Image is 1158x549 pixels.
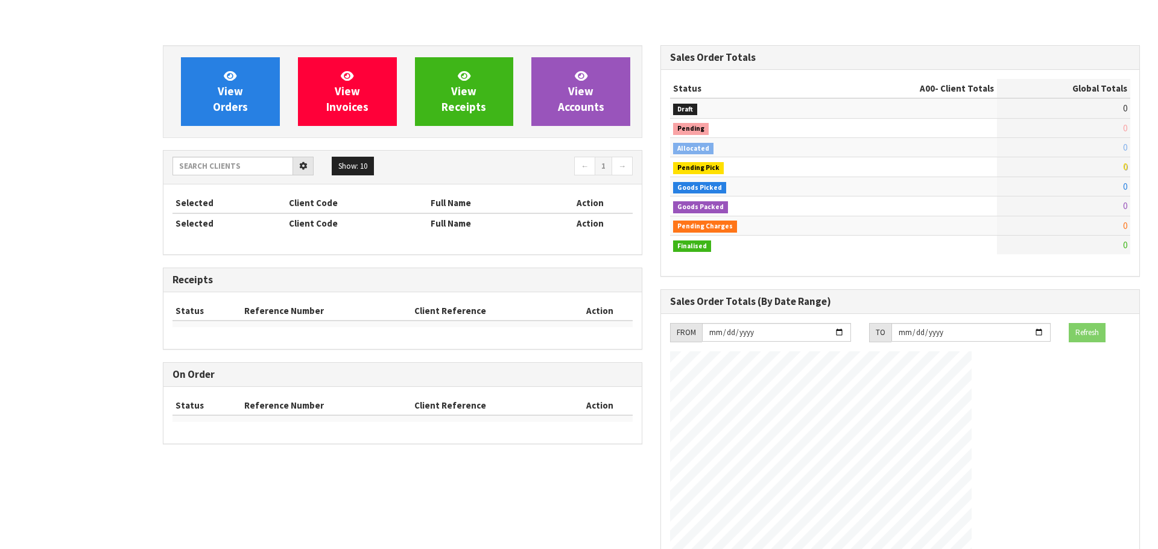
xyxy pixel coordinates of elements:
[172,369,633,380] h3: On Order
[673,240,711,253] span: Finalised
[1123,200,1127,212] span: 0
[558,69,604,114] span: View Accounts
[670,79,822,98] th: Status
[1123,161,1127,172] span: 0
[574,157,595,176] a: ←
[547,193,633,213] th: Action
[822,79,997,98] th: - Client Totals
[241,301,412,321] th: Reference Number
[1123,220,1127,231] span: 0
[415,57,514,126] a: ViewReceipts
[428,213,547,233] th: Full Name
[869,323,891,342] div: TO
[172,157,293,175] input: Search clients
[1123,102,1127,114] span: 0
[172,213,286,233] th: Selected
[172,301,241,321] th: Status
[673,123,709,135] span: Pending
[670,52,1130,63] h3: Sales Order Totals
[673,182,726,194] span: Goods Picked
[997,79,1130,98] th: Global Totals
[332,157,374,176] button: Show: 10
[1123,142,1127,153] span: 0
[1123,122,1127,134] span: 0
[411,301,566,321] th: Client Reference
[286,193,428,213] th: Client Code
[241,396,412,415] th: Reference Number
[673,162,724,174] span: Pending Pick
[1123,181,1127,192] span: 0
[531,57,630,126] a: ViewAccounts
[673,201,728,213] span: Goods Packed
[920,83,935,94] span: A00
[298,57,397,126] a: ViewInvoices
[612,157,633,176] a: →
[670,323,702,342] div: FROM
[411,157,633,178] nav: Page navigation
[181,57,280,126] a: ViewOrders
[673,104,697,116] span: Draft
[411,396,566,415] th: Client Reference
[673,221,737,233] span: Pending Charges
[428,193,547,213] th: Full Name
[213,69,248,114] span: View Orders
[595,157,612,176] a: 1
[1069,323,1106,342] button: Refresh
[286,213,428,233] th: Client Code
[172,274,633,286] h3: Receipts
[172,193,286,213] th: Selected
[547,213,633,233] th: Action
[1123,239,1127,251] span: 0
[670,296,1130,307] h3: Sales Order Totals (By Date Range)
[326,69,369,114] span: View Invoices
[172,396,241,415] th: Status
[673,143,713,155] span: Allocated
[441,69,486,114] span: View Receipts
[566,396,633,415] th: Action
[566,301,633,321] th: Action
